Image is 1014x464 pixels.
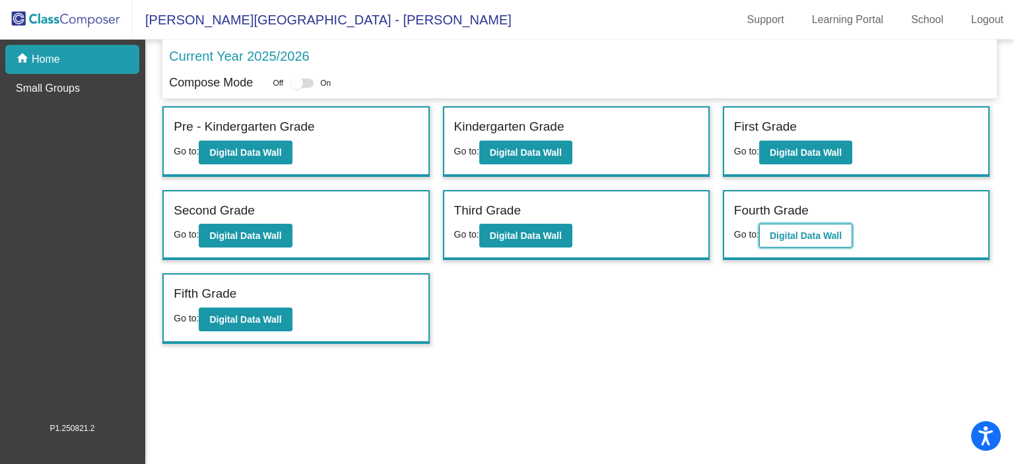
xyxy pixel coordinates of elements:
[209,147,281,158] b: Digital Data Wall
[174,146,199,156] span: Go to:
[16,81,80,96] p: Small Groups
[16,51,32,67] mat-icon: home
[479,224,572,248] button: Digital Data Wall
[759,141,852,164] button: Digital Data Wall
[209,230,281,241] b: Digital Data Wall
[174,229,199,240] span: Go to:
[900,9,954,30] a: School
[454,229,479,240] span: Go to:
[320,77,331,89] span: On
[169,46,309,66] p: Current Year 2025/2026
[174,117,314,137] label: Pre - Kindergarten Grade
[273,77,283,89] span: Off
[174,201,255,220] label: Second Grade
[961,9,1014,30] a: Logout
[737,9,795,30] a: Support
[490,230,562,241] b: Digital Data Wall
[454,146,479,156] span: Go to:
[734,117,797,137] label: First Grade
[174,313,199,323] span: Go to:
[199,308,292,331] button: Digital Data Wall
[801,9,895,30] a: Learning Portal
[32,51,60,67] p: Home
[490,147,562,158] b: Digital Data Wall
[174,284,236,304] label: Fifth Grade
[734,229,759,240] span: Go to:
[132,9,512,30] span: [PERSON_NAME][GEOGRAPHIC_DATA] - [PERSON_NAME]
[199,141,292,164] button: Digital Data Wall
[454,117,564,137] label: Kindergarten Grade
[770,230,842,241] b: Digital Data Wall
[770,147,842,158] b: Digital Data Wall
[169,74,253,92] p: Compose Mode
[454,201,521,220] label: Third Grade
[479,141,572,164] button: Digital Data Wall
[199,224,292,248] button: Digital Data Wall
[759,224,852,248] button: Digital Data Wall
[734,201,809,220] label: Fourth Grade
[209,314,281,325] b: Digital Data Wall
[734,146,759,156] span: Go to:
